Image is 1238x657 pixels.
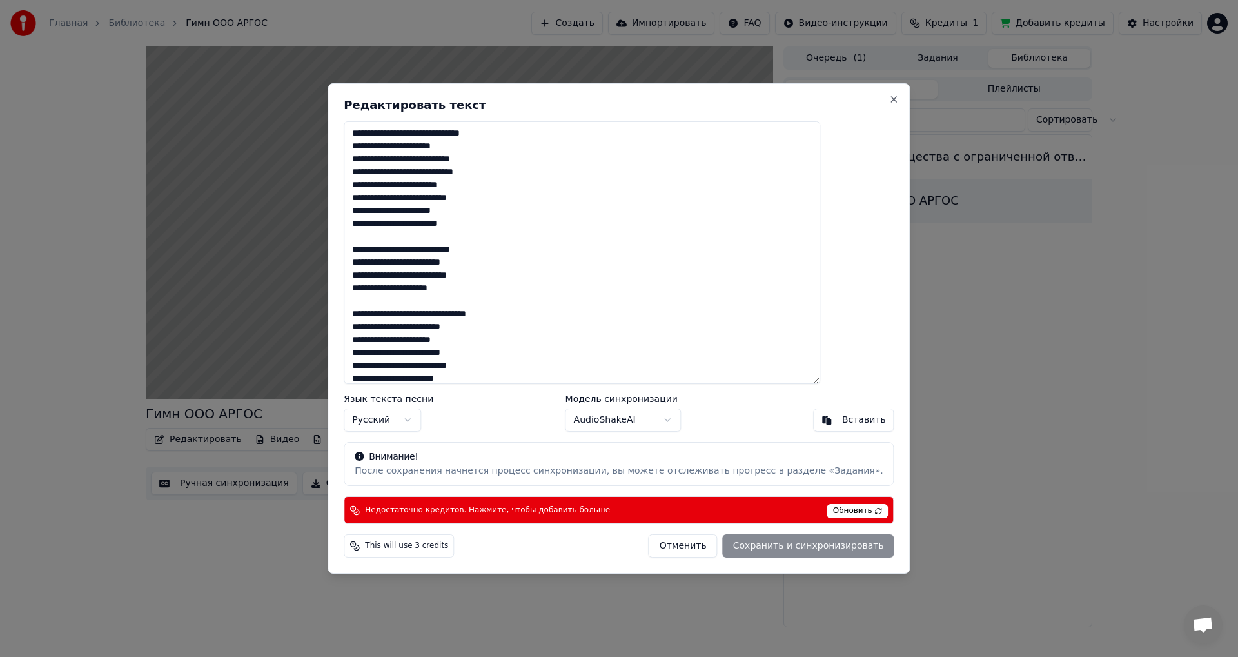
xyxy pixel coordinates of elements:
[355,450,883,463] div: Внимание!
[827,504,889,518] span: Обновить
[365,541,448,551] span: This will use 3 credits
[842,414,886,427] div: Вставить
[365,505,610,516] span: Недостаточно кредитов. Нажмите, чтобы добавить больше
[344,394,433,403] label: Язык текста песни
[649,534,718,558] button: Отменить
[344,99,894,111] h2: Редактировать текст
[355,465,883,478] div: После сохранения начнется процесс синхронизации, вы можете отслеживать прогресс в разделе «Задания».
[813,409,894,432] button: Вставить
[565,394,682,403] label: Модель синхронизации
